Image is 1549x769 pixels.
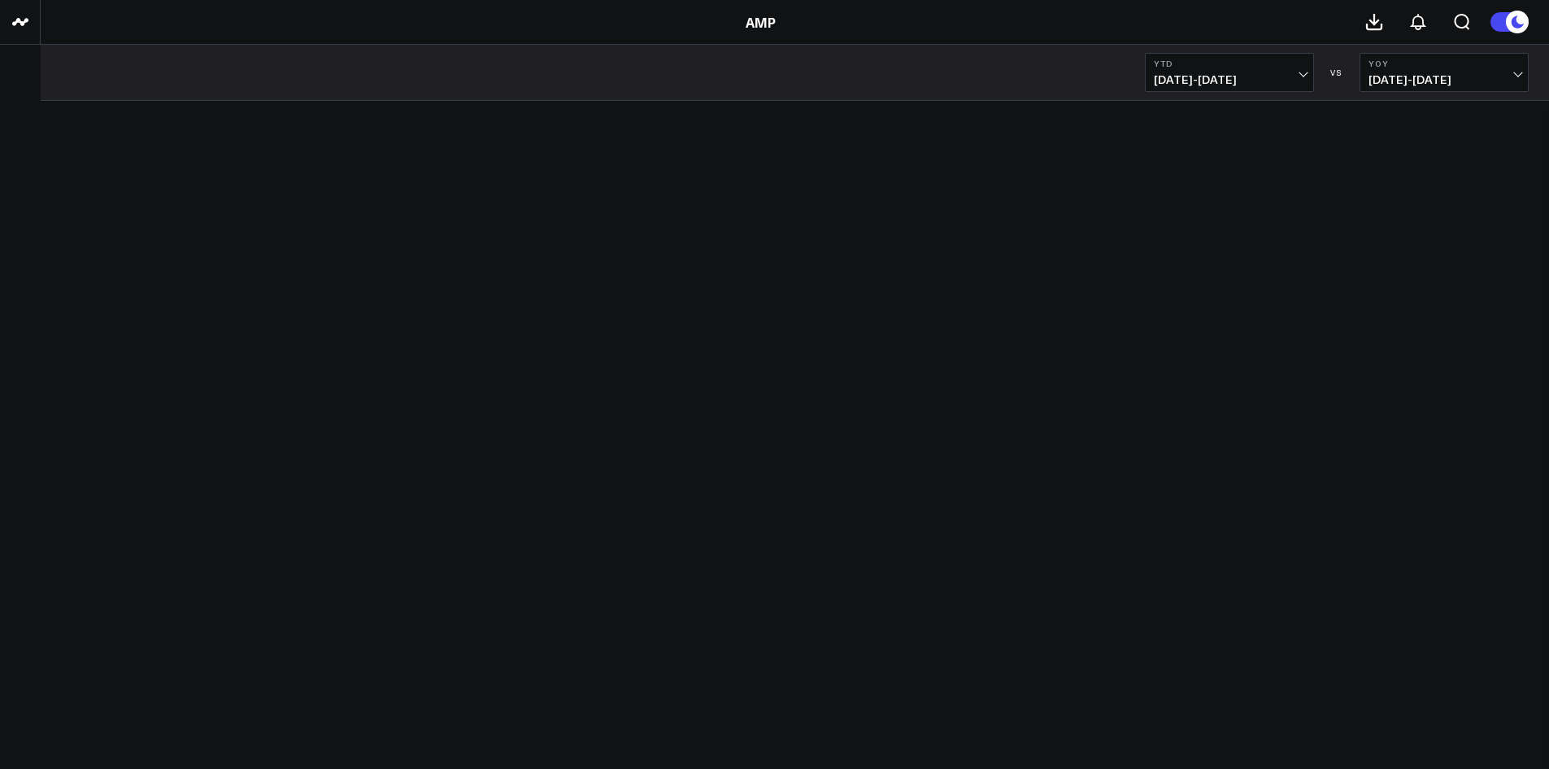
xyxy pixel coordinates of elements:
[746,13,776,31] a: AMP
[1154,73,1305,86] span: [DATE] - [DATE]
[1322,68,1351,77] div: VS
[1154,59,1305,68] b: YTD
[1145,53,1314,92] button: YTD[DATE]-[DATE]
[1360,53,1529,92] button: YoY[DATE]-[DATE]
[1368,73,1520,86] span: [DATE] - [DATE]
[1368,59,1520,68] b: YoY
